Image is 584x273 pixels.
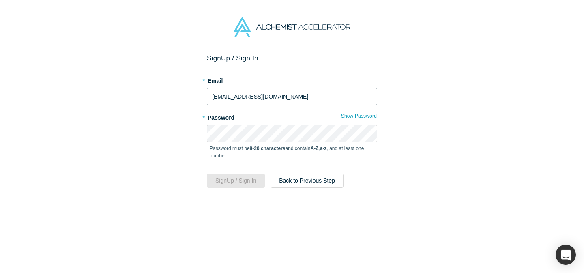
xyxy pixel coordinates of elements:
button: Back to Previous Step [271,174,344,188]
strong: 8-20 characters [250,146,286,151]
p: Password must be and contain , , and at least one number. [210,145,374,159]
img: Alchemist Accelerator Logo [234,17,350,37]
button: Show Password [341,111,377,121]
h2: Sign Up / Sign In [207,54,377,62]
button: SignUp / Sign In [207,174,265,188]
strong: A-Z [311,146,319,151]
label: Email [207,74,377,85]
strong: a-z [320,146,327,151]
label: Password [207,111,377,122]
